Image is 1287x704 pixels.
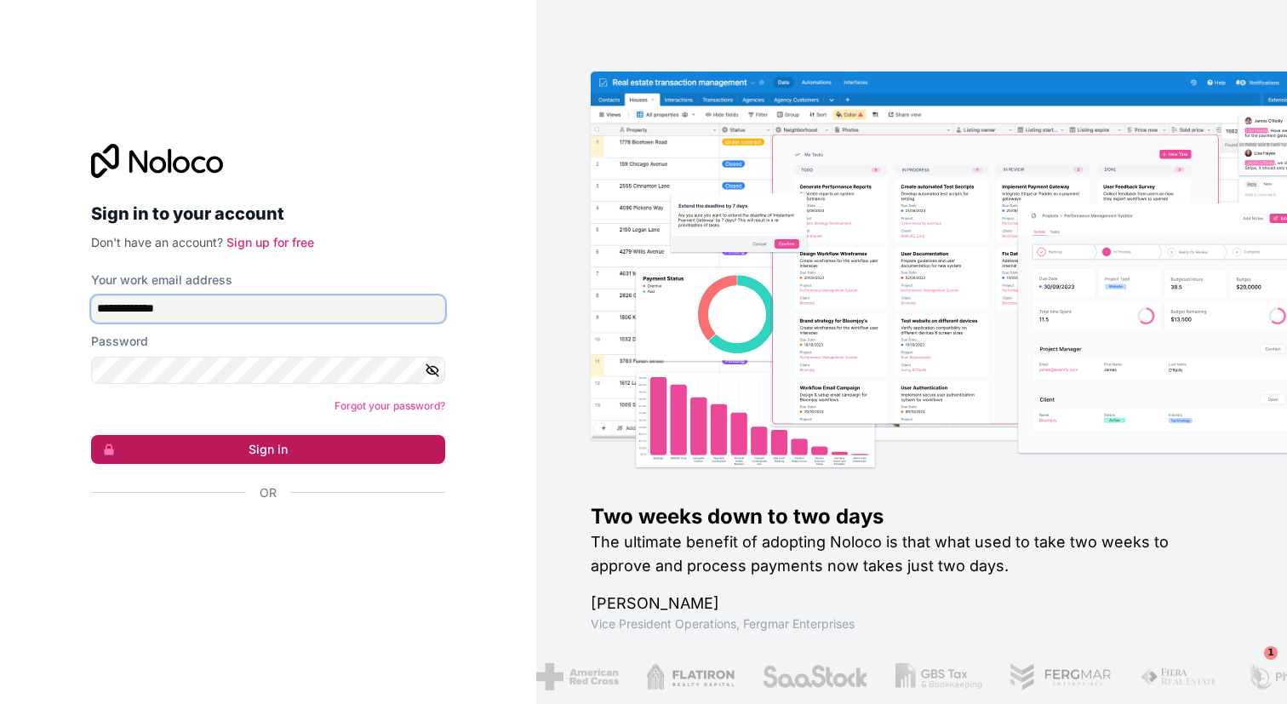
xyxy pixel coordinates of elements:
[226,235,314,249] a: Sign up for free
[260,484,277,501] span: Or
[1264,646,1278,660] span: 1
[91,357,445,384] input: Password
[335,399,445,412] a: Forgot your password?
[1009,663,1113,690] img: /assets/fergmar-CudnrXN5.png
[1140,663,1220,690] img: /assets/fiera-fwj2N5v4.png
[91,272,232,289] label: Your work email address
[591,592,1233,615] h1: [PERSON_NAME]
[91,235,223,249] span: Don't have an account?
[536,663,619,690] img: /assets/american-red-cross-BAupjrZR.png
[591,530,1233,578] h2: The ultimate benefit of adopting Noloco is that what used to take two weeks to approve and proces...
[91,295,445,323] input: Email address
[1229,646,1270,687] iframe: Intercom live chat
[895,663,982,690] img: /assets/gbstax-C-GtDUiK.png
[646,663,735,690] img: /assets/flatiron-C8eUkumj.png
[91,333,148,350] label: Password
[83,520,440,558] iframe: Sign in with Google Button
[91,435,445,464] button: Sign in
[591,503,1233,530] h1: Two weeks down to two days
[591,615,1233,632] h1: Vice President Operations , Fergmar Enterprises
[761,663,868,690] img: /assets/saastock-C6Zbiodz.png
[91,198,445,229] h2: Sign in to your account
